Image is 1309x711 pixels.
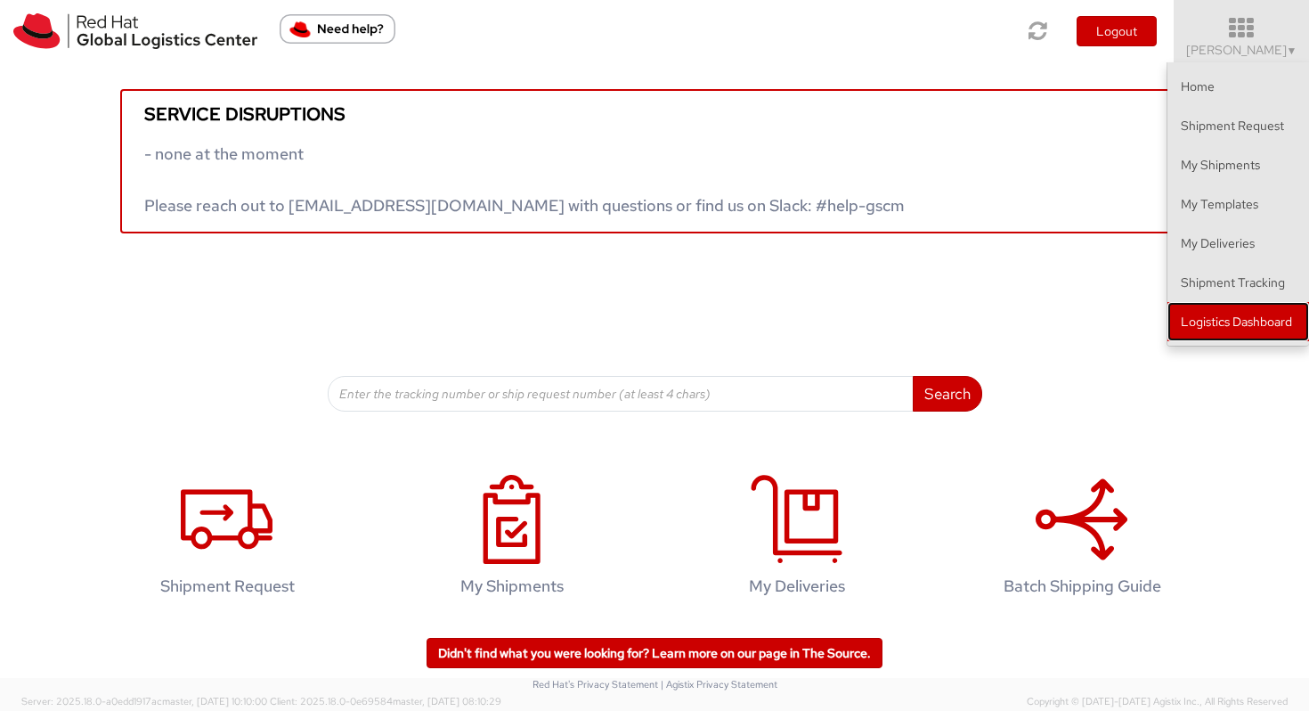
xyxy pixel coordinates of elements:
[1167,224,1309,263] a: My Deliveries
[682,577,912,595] h4: My Deliveries
[397,577,627,595] h4: My Shipments
[13,13,257,49] img: rh-logistics-00dfa346123c4ec078e1.svg
[270,695,501,707] span: Client: 2025.18.0-0e69584
[663,456,931,623] a: My Deliveries
[1167,145,1309,184] a: My Shipments
[1077,16,1157,46] button: Logout
[1167,184,1309,224] a: My Templates
[913,376,982,412] button: Search
[1287,44,1297,58] span: ▼
[280,14,395,44] button: Need help?
[378,456,646,623] a: My Shipments
[967,577,1197,595] h4: Batch Shipping Guide
[1167,302,1309,341] a: Logistics Dashboard
[112,577,342,595] h4: Shipment Request
[21,695,267,707] span: Server: 2025.18.0-a0edd1917ac
[1167,106,1309,145] a: Shipment Request
[533,678,658,691] a: Red Hat's Privacy Statement
[120,89,1189,233] a: Service disruptions - none at the moment Please reach out to [EMAIL_ADDRESS][DOMAIN_NAME] with qu...
[144,143,905,216] span: - none at the moment Please reach out to [EMAIL_ADDRESS][DOMAIN_NAME] with questions or find us o...
[427,638,882,668] a: Didn't find what you were looking for? Learn more on our page in The Source.
[661,678,777,691] a: | Agistix Privacy Statement
[393,695,501,707] span: master, [DATE] 08:10:29
[948,456,1215,623] a: Batch Shipping Guide
[1027,695,1288,709] span: Copyright © [DATE]-[DATE] Agistix Inc., All Rights Reserved
[144,104,1165,124] h5: Service disruptions
[93,456,361,623] a: Shipment Request
[162,695,267,707] span: master, [DATE] 10:10:00
[1167,67,1309,106] a: Home
[1167,263,1309,302] a: Shipment Tracking
[328,376,914,412] input: Enter the tracking number or ship request number (at least 4 chars)
[1186,42,1297,58] span: [PERSON_NAME]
